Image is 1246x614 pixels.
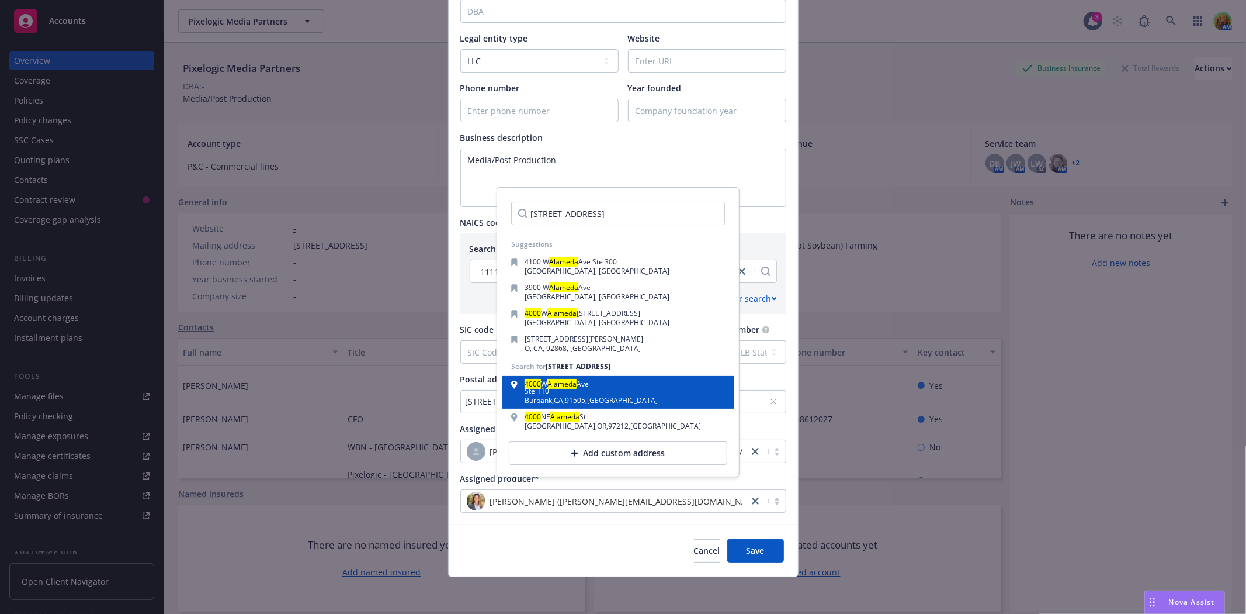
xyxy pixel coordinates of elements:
[1169,597,1215,607] span: Nova Assist
[509,441,727,465] button: Add custom address
[481,265,649,278] span: 111120 - Oilseed (except Soybean) Farming
[511,202,725,225] input: Search
[727,539,784,563] button: Save
[502,331,734,357] button: [STREET_ADDRESS][PERSON_NAME]O, CA, 92868, [GEOGRAPHIC_DATA]
[525,379,541,389] mark: 4000
[476,265,729,278] span: 111120 - Oilseed (except Soybean) Farming
[460,390,786,413] button: [STREET_ADDRESS]
[525,397,658,404] div: Burbank , CA , 91505 , [GEOGRAPHIC_DATA]
[502,280,734,305] button: 3900 WAlamedaAve[GEOGRAPHIC_DATA], [GEOGRAPHIC_DATA]
[466,395,769,408] div: [STREET_ADDRESS]
[694,545,720,556] span: Cancel
[460,423,572,434] span: Assigned account manager*
[502,409,734,434] button: 4000NEAlamedaSt[GEOGRAPHIC_DATA],OR,97212,[GEOGRAPHIC_DATA]
[577,308,640,318] span: [STREET_ADDRESS]
[460,374,519,385] span: Postal address
[694,539,720,563] button: Cancel
[546,361,610,371] div: [STREET_ADDRESS]
[547,379,577,389] mark: Alameda
[490,495,765,508] span: [PERSON_NAME] ([PERSON_NAME][EMAIL_ADDRESS][DOMAIN_NAME])
[541,379,547,389] span: W
[549,257,578,267] mark: Alameda
[525,318,669,327] span: [GEOGRAPHIC_DATA], [GEOGRAPHIC_DATA]
[511,361,610,371] div: Search for
[541,308,547,318] span: W
[1144,591,1225,614] button: Nova Assist
[550,412,579,422] mark: Alameda
[525,266,669,276] span: [GEOGRAPHIC_DATA], [GEOGRAPHIC_DATA]
[628,82,682,94] span: Year founded
[467,442,742,461] span: [PERSON_NAME] ([PERSON_NAME][EMAIL_ADDRESS][PERSON_NAME][DOMAIN_NAME])
[461,99,618,122] input: Enter phone number
[525,292,669,302] span: [GEOGRAPHIC_DATA], [GEOGRAPHIC_DATA]
[525,282,549,292] span: 3900 W
[547,308,577,318] mark: Alameda
[525,257,549,267] span: 4100 W
[629,50,786,72] input: Enter URL
[525,334,643,344] span: [STREET_ADDRESS][PERSON_NAME]
[578,257,617,267] span: Ave Ste 300
[628,33,660,44] span: Website
[470,243,497,254] span: Search
[460,324,494,335] span: SIC code
[525,412,541,422] mark: 4000
[735,264,749,278] a: close
[541,412,550,422] span: NE
[525,423,701,430] div: [GEOGRAPHIC_DATA] , OR , 97212 , [GEOGRAPHIC_DATA]
[460,132,543,143] span: Business description
[502,254,734,280] button: 4100 WAlamedaAve Ste 300[GEOGRAPHIC_DATA], [GEOGRAPHIC_DATA]
[502,376,734,409] button: 4000WAlamedaAveSte 110Burbank,CA,91505,[GEOGRAPHIC_DATA]
[1145,591,1160,613] div: Drag to move
[629,99,786,122] input: Company foundation year
[549,282,578,292] mark: Alameda
[460,33,528,44] span: Legal entity type
[490,446,830,458] span: [PERSON_NAME] ([PERSON_NAME][EMAIL_ADDRESS][PERSON_NAME][DOMAIN_NAME])
[525,388,658,395] div: Ste 110
[460,82,520,94] span: Phone number
[467,492,485,510] img: photo
[460,149,786,207] textarea: Enter business description
[467,492,742,510] span: photo[PERSON_NAME] ([PERSON_NAME][EMAIL_ADDRESS][DOMAIN_NAME])
[748,444,762,458] a: close
[525,343,641,353] span: O, CA, 92868, [GEOGRAPHIC_DATA]
[578,282,591,292] span: Ave
[577,379,589,389] span: Ave
[748,494,762,508] a: close
[460,217,511,228] span: NAICS code*
[747,545,765,556] span: Save
[502,305,734,331] button: 4000WAlameda[STREET_ADDRESS][GEOGRAPHIC_DATA], [GEOGRAPHIC_DATA]
[511,239,725,249] div: Suggestions
[460,473,540,484] span: Assigned producer*
[579,412,586,422] span: St
[461,341,620,363] input: SIC Code
[525,308,541,318] mark: 4000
